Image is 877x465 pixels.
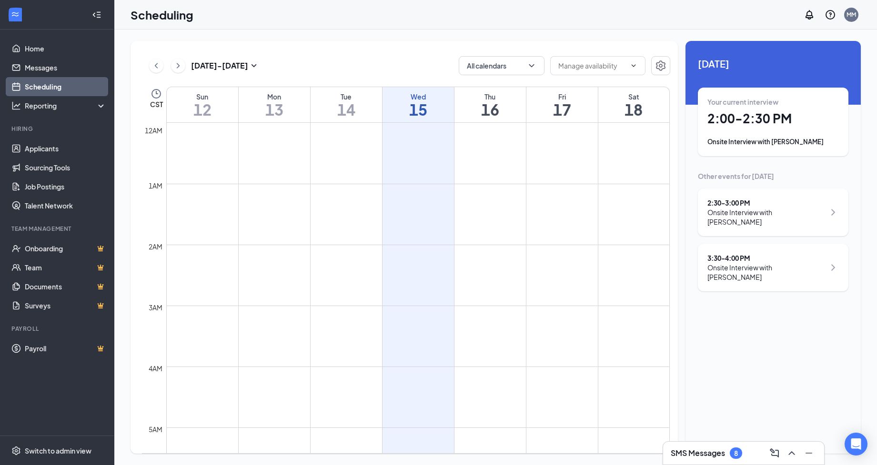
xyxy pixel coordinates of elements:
a: October 18, 2025 [598,87,670,122]
div: Hiring [11,125,104,133]
div: Wed [383,92,454,101]
div: Onsite Interview with [PERSON_NAME] [707,208,825,227]
h1: 14 [311,101,382,118]
button: ChevronLeft [149,59,163,73]
svg: ChevronRight [827,262,839,273]
div: 3:30 - 4:00 PM [707,253,825,263]
div: 5am [147,424,164,435]
div: Onsite Interview with [PERSON_NAME] [707,263,825,282]
span: [DATE] [698,56,848,71]
a: PayrollCrown [25,339,106,358]
svg: ComposeMessage [769,447,780,459]
div: Team Management [11,225,104,233]
svg: WorkstreamLogo [10,10,20,19]
svg: ChevronDown [630,62,637,69]
div: Open Intercom Messenger [845,433,867,455]
a: October 13, 2025 [239,87,310,122]
svg: Analysis [11,101,21,110]
div: MM [847,10,856,19]
h1: 2:00 - 2:30 PM [707,110,839,127]
svg: ChevronDown [527,61,536,70]
a: Messages [25,58,106,77]
svg: ChevronLeft [151,60,161,71]
input: Manage availability [558,60,626,71]
a: October 16, 2025 [454,87,526,122]
svg: Notifications [804,9,815,20]
a: OnboardingCrown [25,239,106,258]
svg: SmallChevronDown [248,60,260,71]
div: 12am [143,125,164,136]
div: Tue [311,92,382,101]
h3: SMS Messages [671,448,725,458]
button: ComposeMessage [767,445,782,461]
a: October 12, 2025 [167,87,238,122]
a: Applicants [25,139,106,158]
svg: Settings [11,446,21,455]
div: 4am [147,363,164,374]
div: Sun [167,92,238,101]
div: Your current interview [707,97,839,107]
a: October 15, 2025 [383,87,454,122]
div: Switch to admin view [25,446,91,455]
div: Onsite Interview with [PERSON_NAME] [707,137,839,147]
a: Talent Network [25,196,106,215]
div: Other events for [DATE] [698,171,848,181]
div: 2:30 - 3:00 PM [707,198,825,208]
svg: Settings [655,60,666,71]
div: Mon [239,92,310,101]
div: 8 [734,449,738,457]
svg: ChevronUp [786,447,797,459]
div: Sat [598,92,670,101]
h1: 18 [598,101,670,118]
a: Job Postings [25,177,106,196]
svg: ChevronRight [827,207,839,218]
div: Thu [454,92,526,101]
div: 2am [147,241,164,252]
a: TeamCrown [25,258,106,277]
button: ChevronUp [784,445,799,461]
svg: Clock [151,88,162,99]
a: DocumentsCrown [25,277,106,296]
div: Payroll [11,325,104,333]
h1: Scheduling [131,7,193,23]
a: Sourcing Tools [25,158,106,177]
h1: 12 [167,101,238,118]
h3: [DATE] - [DATE] [191,60,248,71]
span: CST [150,99,163,109]
h1: 13 [239,101,310,118]
svg: Minimize [803,447,815,459]
button: Minimize [801,445,817,461]
a: October 14, 2025 [311,87,382,122]
a: Home [25,39,106,58]
svg: ChevronRight [173,60,183,71]
div: Reporting [25,101,107,110]
h1: 15 [383,101,454,118]
h1: 16 [454,101,526,118]
div: 1am [147,180,164,191]
button: ChevronRight [171,59,185,73]
div: 3am [147,302,164,313]
button: All calendarsChevronDown [459,56,544,75]
svg: QuestionInfo [825,9,836,20]
a: October 17, 2025 [526,87,598,122]
h1: 17 [526,101,598,118]
button: Settings [651,56,670,75]
svg: Collapse [92,10,101,20]
div: Fri [526,92,598,101]
a: SurveysCrown [25,296,106,315]
a: Scheduling [25,77,106,96]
